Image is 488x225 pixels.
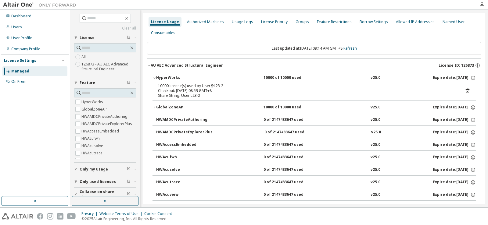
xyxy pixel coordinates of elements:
span: Clear filter [127,192,131,197]
label: HWAMDCPrivateExplorerPlus [81,120,133,128]
img: facebook.svg [37,213,43,220]
div: Consumables [151,30,175,35]
button: GlobalZoneAP10000 of 10000 usedv25.0Expire date:[DATE] [152,101,476,114]
div: v25.0 [371,75,380,81]
div: v25.0 [371,130,381,135]
button: HWAcufwh0 of 2147483647 usedv25.0Expire date:[DATE] [156,151,476,164]
label: HWAcufwh [81,135,101,142]
div: Expire date: [DATE] [433,167,476,173]
div: 0 of 2147483647 used [264,117,318,123]
div: Expire date: [DATE] [433,180,476,185]
button: HWAMDCPrivateExplorerPlus0 of 2147483647 usedv25.0Expire date:[DATE] [156,126,476,139]
img: linkedin.svg [57,213,63,220]
div: Cookie Consent [144,211,176,216]
div: HWAMDCPrivateAuthoring [156,117,211,123]
div: HWAccessEmbedded [156,142,211,148]
div: 0 of 2147483647 used [264,192,318,198]
button: License [74,31,136,44]
div: Managed [11,69,29,74]
div: Authorized Machines [187,19,224,24]
img: youtube.svg [67,213,76,220]
div: Checkout: [DATE] 08:59 GMT+8 [158,88,456,93]
div: Privacy [81,211,99,216]
button: HWAcuview0 of 2147483647 usedv25.0Expire date:[DATE] [156,188,476,202]
button: Collapse on share string [74,188,136,201]
div: Share String: User:L23-2 [158,93,456,98]
div: HWAcufwh [156,155,211,160]
button: Only my usage [74,163,136,176]
div: License Usage [151,19,179,24]
div: 10000 license(s) used by User@L23-2 [158,83,456,88]
button: HWAcutrace0 of 2147483647 usedv25.0Expire date:[DATE] [156,176,476,189]
div: HWAcuview [156,192,211,198]
div: Expire date: [DATE] [433,75,476,81]
label: HWAMDCPrivateAuthoring [81,113,129,120]
label: HWAcusolve [81,142,104,149]
p: © 2025 Altair Engineering, Inc. All Rights Reserved. [81,216,176,221]
button: HWAMDCPrivateAuthoring0 of 2147483647 usedv25.0Expire date:[DATE] [156,113,476,127]
div: Expire date: [DATE] [433,117,476,123]
button: HyperWorks10000 of 10000 usedv25.0Expire date:[DATE] [152,71,476,85]
div: 0 of 2147483647 used [264,142,318,148]
div: Named User [443,19,465,24]
span: License [80,35,95,40]
div: HyperWorks [156,75,211,81]
span: Clear filter [127,167,131,172]
div: HWAcutrace [156,180,211,185]
span: Clear filter [127,179,131,184]
label: HWAcutrace [81,149,104,157]
div: Last updated at: [DATE] 09:14 AM GMT+8 [147,42,481,55]
div: v25.0 [371,105,380,110]
label: 126873 - AU AEC Advanced Structural Engineer [81,61,136,73]
span: Only my usage [80,167,108,172]
img: instagram.svg [47,213,53,220]
button: Feature [74,76,136,90]
button: HWAccessEmbedded0 of 2147483647 usedv25.0Expire date:[DATE] [156,138,476,152]
div: 10000 of 10000 used [264,105,318,110]
div: Expire date: [DATE] [433,105,476,110]
div: On Prem [11,79,27,84]
div: 0 of 2147483647 used [264,180,318,185]
label: HyperWorks [81,98,104,106]
div: v25.0 [371,192,380,198]
div: v25.0 [371,117,380,123]
div: HWAMDCPrivateExplorerPlus [156,130,213,135]
div: Expire date: [DATE] [433,155,476,160]
div: Expire date: [DATE] [433,142,476,148]
div: Users [11,25,22,30]
div: GlobalZoneAP [156,105,211,110]
div: 10000 of 10000 used [264,75,318,81]
div: Groups [296,19,309,24]
div: Website Terms of Use [99,211,144,216]
div: Allowed IP Addresses [396,19,435,24]
div: Expire date: [DATE] [433,130,476,135]
div: Usage Logs [232,19,253,24]
div: License Settings [4,58,36,63]
span: Clear filter [127,80,131,85]
div: Company Profile [11,47,40,51]
div: AU AEC Advanced Structural Engineer [151,63,223,68]
img: Altair One [3,2,79,8]
label: GlobalZoneAP [81,106,108,113]
span: Collapse on share string [80,189,127,199]
div: 0 of 2147483647 used [264,130,319,135]
span: Only used licenses [80,179,116,184]
label: All [81,53,87,61]
div: HWAcusolve [156,167,211,173]
button: Only used licenses [74,175,136,188]
span: License ID: 126873 [439,63,474,68]
div: User Profile [11,36,32,40]
div: Feature Restrictions [317,19,352,24]
span: Feature [80,80,95,85]
div: v25.0 [371,167,380,173]
div: v25.0 [371,155,380,160]
button: AU AEC Advanced Structural EngineerLicense ID: 126873 [147,59,481,72]
div: Borrow Settings [360,19,388,24]
div: Dashboard [11,14,31,19]
div: v25.0 [371,142,380,148]
span: Clear filter [127,35,131,40]
a: Refresh [343,46,357,51]
img: altair_logo.svg [2,213,33,220]
div: Expire date: [DATE] [433,192,476,198]
div: License Priority [261,19,288,24]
